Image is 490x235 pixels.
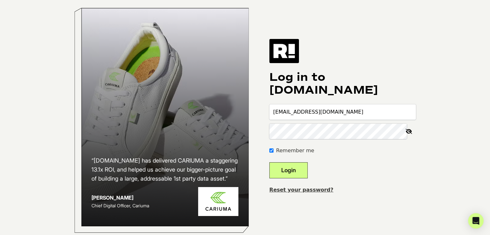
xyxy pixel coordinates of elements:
[91,156,238,183] h2: “[DOMAIN_NAME] has delivered CARIUMA a staggering 13.1x ROI, and helped us achieve our bigger-pic...
[468,213,484,229] div: Open Intercom Messenger
[269,71,416,97] h1: Log in to [DOMAIN_NAME]
[269,39,299,63] img: Retention.com
[269,162,308,178] button: Login
[198,187,238,216] img: Cariuma
[91,203,149,208] span: Chief Digital Officer, Cariuma
[91,194,133,201] strong: [PERSON_NAME]
[269,104,416,120] input: Email
[269,187,333,193] a: Reset your password?
[276,147,314,155] label: Remember me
